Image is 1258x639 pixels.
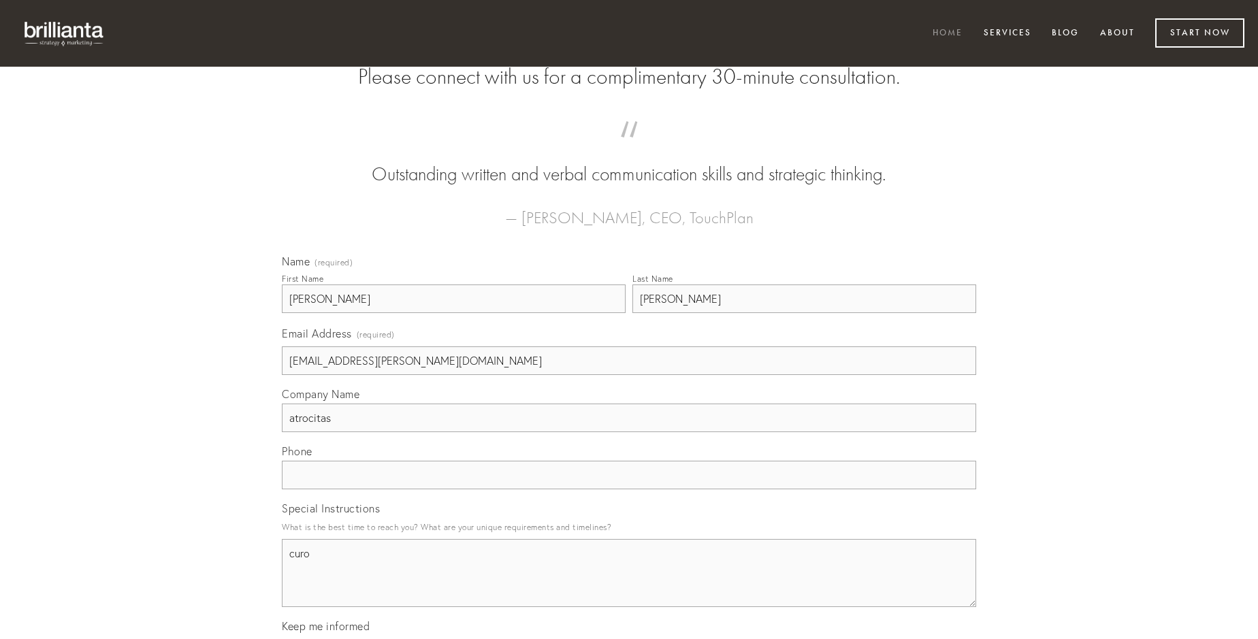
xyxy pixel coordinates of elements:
[14,14,116,53] img: brillianta - research, strategy, marketing
[304,135,954,161] span: “
[1091,22,1144,45] a: About
[1155,18,1244,48] a: Start Now
[1043,22,1088,45] a: Blog
[282,518,976,536] p: What is the best time to reach you? What are your unique requirements and timelines?
[357,325,395,344] span: (required)
[282,502,380,515] span: Special Instructions
[282,539,976,607] textarea: curo
[632,274,673,284] div: Last Name
[314,259,353,267] span: (required)
[282,64,976,90] h2: Please connect with us for a complimentary 30-minute consultation.
[304,135,954,188] blockquote: Outstanding written and verbal communication skills and strategic thinking.
[282,274,323,284] div: First Name
[924,22,971,45] a: Home
[282,327,352,340] span: Email Address
[282,255,310,268] span: Name
[282,387,359,401] span: Company Name
[282,619,370,633] span: Keep me informed
[282,444,312,458] span: Phone
[304,188,954,231] figcaption: — [PERSON_NAME], CEO, TouchPlan
[975,22,1040,45] a: Services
